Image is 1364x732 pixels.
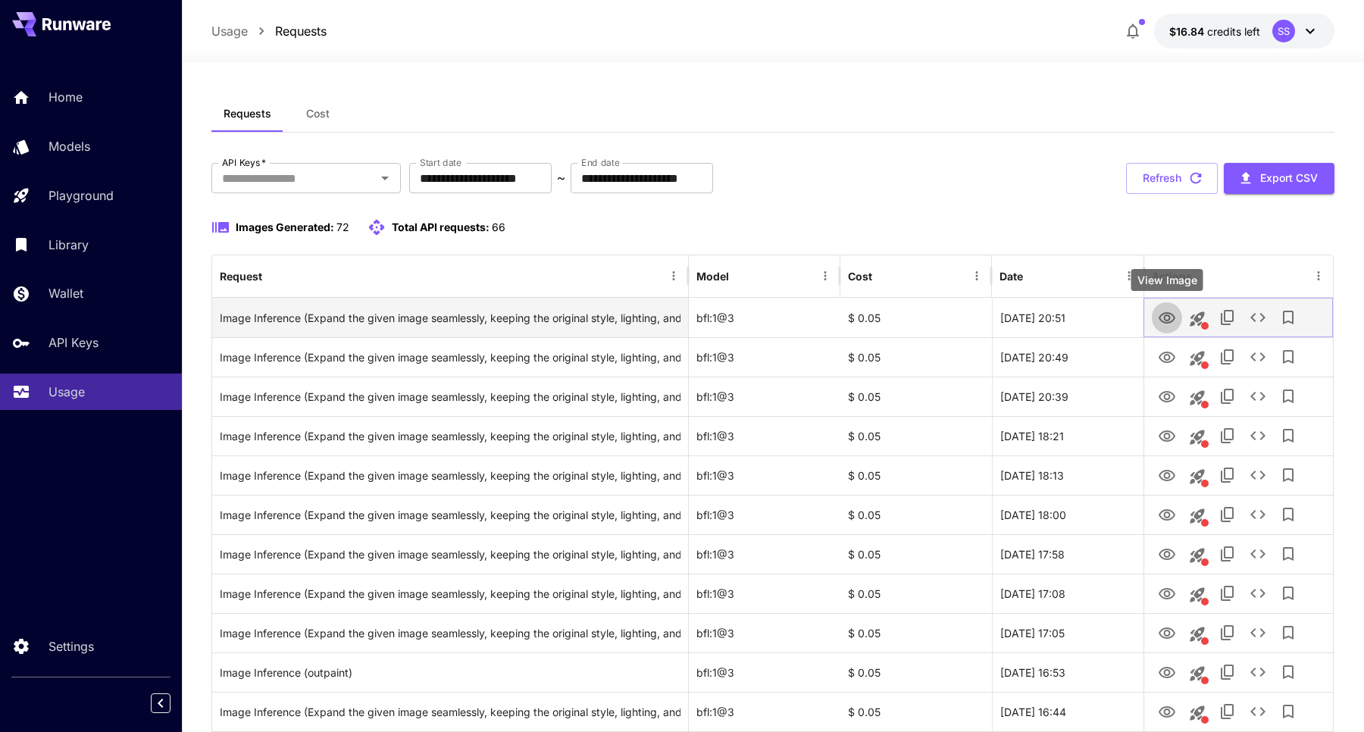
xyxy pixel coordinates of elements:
[689,455,840,495] div: bfl:1@3
[840,534,992,574] div: $ 0.05
[48,186,114,205] p: Playground
[1207,25,1260,38] span: credits left
[689,613,840,652] div: bfl:1@3
[1182,540,1212,571] button: This request includes a reference image. Clicking this will load all other parameters, but for pr...
[1273,499,1303,530] button: Add to library
[1000,270,1023,283] div: Date
[492,221,505,233] span: 66
[220,299,680,337] div: Click to copy prompt
[992,455,1143,495] div: 22 Aug, 2025 18:13
[220,270,262,283] div: Request
[1273,302,1303,333] button: Add to library
[220,535,680,574] div: Click to copy prompt
[1243,696,1273,727] button: See details
[840,574,992,613] div: $ 0.05
[840,455,992,495] div: $ 0.05
[840,692,992,731] div: $ 0.05
[1152,420,1182,451] button: View Image
[689,574,840,613] div: bfl:1@3
[1182,383,1212,413] button: This request includes a reference image. Clicking this will load all other parameters, but for pr...
[1212,657,1243,687] button: Copy TaskUUID
[1169,23,1260,39] div: $16.83779
[1243,460,1273,490] button: See details
[1152,617,1182,648] button: View Image
[1273,381,1303,411] button: Add to library
[689,534,840,574] div: bfl:1@3
[992,416,1143,455] div: 22 Aug, 2025 18:21
[689,337,840,377] div: bfl:1@3
[1152,696,1182,727] button: View Image
[1212,696,1243,727] button: Copy TaskUUID
[1273,578,1303,608] button: Add to library
[1152,577,1182,608] button: View Image
[220,417,680,455] div: Click to copy prompt
[392,221,490,233] span: Total API requests:
[1212,578,1243,608] button: Copy TaskUUID
[420,156,461,169] label: Start date
[1182,698,1212,728] button: This request includes a reference image. Clicking this will load all other parameters, but for pr...
[992,534,1143,574] div: 22 Aug, 2025 17:58
[840,337,992,377] div: $ 0.05
[1212,302,1243,333] button: Copy TaskUUID
[220,377,680,416] div: Click to copy prompt
[1243,578,1273,608] button: See details
[992,574,1143,613] div: 22 Aug, 2025 17:08
[1243,302,1273,333] button: See details
[689,377,840,416] div: bfl:1@3
[1152,459,1182,490] button: View Image
[1224,163,1334,194] button: Export CSV
[689,416,840,455] div: bfl:1@3
[1182,580,1212,610] button: This request includes a reference image. Clicking this will load all other parameters, but for pr...
[1182,619,1212,649] button: This request includes a reference image. Clicking this will load all other parameters, but for pr...
[992,337,1143,377] div: 22 Aug, 2025 20:49
[264,265,285,286] button: Sort
[1308,265,1329,286] button: Menu
[840,416,992,455] div: $ 0.05
[211,22,248,40] a: Usage
[151,693,170,713] button: Collapse sidebar
[1154,14,1334,48] button: $16.83779SS
[1212,460,1243,490] button: Copy TaskUUID
[689,298,840,337] div: bfl:1@3
[1169,25,1207,38] span: $16.84
[663,265,684,286] button: Menu
[48,333,99,352] p: API Keys
[1212,499,1243,530] button: Copy TaskUUID
[1243,618,1273,648] button: See details
[220,338,680,377] div: Click to copy prompt
[48,88,83,106] p: Home
[874,265,895,286] button: Sort
[815,265,836,286] button: Menu
[840,652,992,692] div: $ 0.05
[840,377,992,416] div: $ 0.05
[306,107,330,120] span: Cost
[1152,538,1182,569] button: View Image
[1243,499,1273,530] button: See details
[48,637,94,655] p: Settings
[992,652,1143,692] div: 22 Aug, 2025 16:53
[275,22,327,40] a: Requests
[1212,381,1243,411] button: Copy TaskUUID
[211,22,327,40] nav: breadcrumb
[48,137,90,155] p: Models
[1243,421,1273,451] button: See details
[1182,658,1212,689] button: This request includes a reference image. Clicking this will load all other parameters, but for pr...
[689,652,840,692] div: bfl:1@3
[1212,421,1243,451] button: Copy TaskUUID
[1273,618,1303,648] button: Add to library
[1152,656,1182,687] button: View Image
[730,265,752,286] button: Sort
[557,169,565,187] p: ~
[224,107,271,120] span: Requests
[1273,460,1303,490] button: Add to library
[236,221,334,233] span: Images Generated:
[1272,20,1295,42] div: SS
[48,284,83,302] p: Wallet
[1273,342,1303,372] button: Add to library
[220,614,680,652] div: Click to copy prompt
[1025,265,1046,286] button: Sort
[220,574,680,613] div: Click to copy prompt
[1152,302,1182,333] button: View Image
[1182,304,1212,334] button: This request includes a reference image. Clicking this will load all other parameters, but for pr...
